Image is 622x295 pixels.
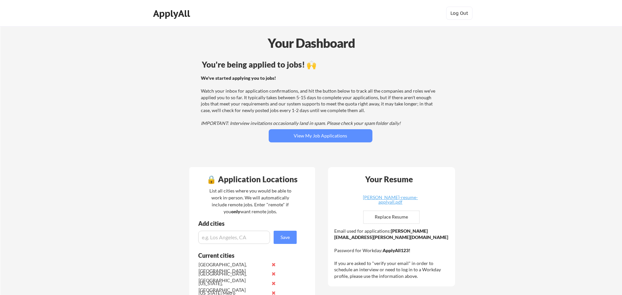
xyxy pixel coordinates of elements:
div: List all cities where you would be able to work in-person. We will automatically include remote j... [205,187,296,215]
div: Add cities [198,221,298,226]
div: Your Resume [357,175,422,183]
button: Log Out [446,7,473,20]
strong: ApplyAll123! [383,248,410,253]
div: [GEOGRAPHIC_DATA], [GEOGRAPHIC_DATA] [199,261,268,274]
div: [US_STATE], [GEOGRAPHIC_DATA] [199,280,268,293]
div: ApplyAll [153,8,192,19]
input: e.g. Los Angeles, CA [198,231,270,244]
div: Watch your inbox for application confirmations, and hit the button below to track all the compani... [201,75,438,127]
div: Your Dashboard [1,34,622,52]
div: Email used for applications: Password for Workday: If you are asked to "verify your email" in ord... [334,228,450,280]
div: 🔒 Application Locations [191,175,313,183]
div: [GEOGRAPHIC_DATA], [GEOGRAPHIC_DATA] [199,271,268,283]
div: [PERSON_NAME]-resume-applyall.pdf [351,195,430,204]
div: You're being applied to jobs! 🙌 [202,61,439,69]
button: View My Job Applications [269,129,372,142]
a: [PERSON_NAME]-resume-applyall.pdf [351,195,430,205]
strong: [PERSON_NAME][EMAIL_ADDRESS][PERSON_NAME][DOMAIN_NAME] [334,228,448,240]
em: IMPORTANT: Interview invitations occasionally land in spam. Please check your spam folder daily! [201,120,401,126]
div: Current cities [198,252,289,258]
strong: We've started applying you to jobs! [201,75,276,81]
strong: only [231,209,240,214]
button: Save [274,231,297,244]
